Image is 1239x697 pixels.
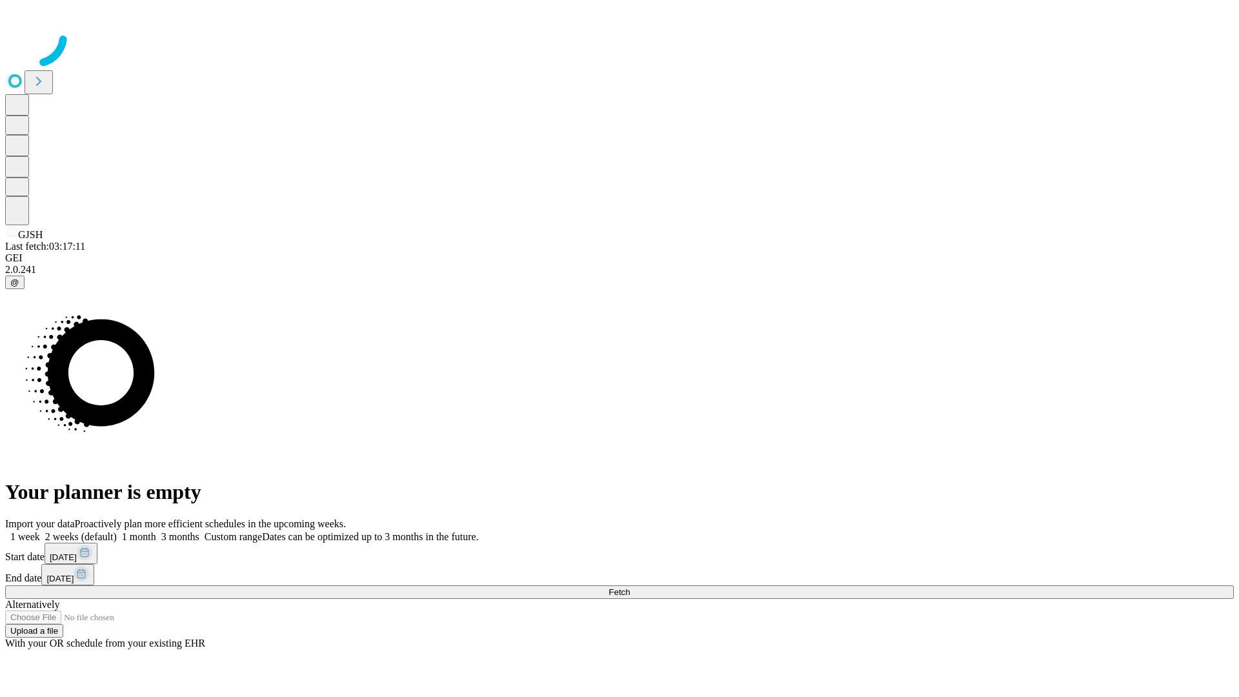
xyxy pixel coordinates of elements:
[41,564,94,585] button: [DATE]
[75,518,346,529] span: Proactively plan more efficient schedules in the upcoming weeks.
[5,264,1234,276] div: 2.0.241
[5,564,1234,585] div: End date
[205,531,262,542] span: Custom range
[5,624,63,638] button: Upload a file
[5,638,205,649] span: With your OR schedule from your existing EHR
[5,276,25,289] button: @
[5,543,1234,564] div: Start date
[5,518,75,529] span: Import your data
[122,531,156,542] span: 1 month
[161,531,199,542] span: 3 months
[18,229,43,240] span: GJSH
[609,587,630,597] span: Fetch
[5,252,1234,264] div: GEI
[10,531,40,542] span: 1 week
[50,552,77,562] span: [DATE]
[46,574,74,583] span: [DATE]
[5,585,1234,599] button: Fetch
[5,599,59,610] span: Alternatively
[10,278,19,287] span: @
[5,480,1234,504] h1: Your planner is empty
[5,241,85,252] span: Last fetch: 03:17:11
[45,531,117,542] span: 2 weeks (default)
[262,531,478,542] span: Dates can be optimized up to 3 months in the future.
[45,543,97,564] button: [DATE]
